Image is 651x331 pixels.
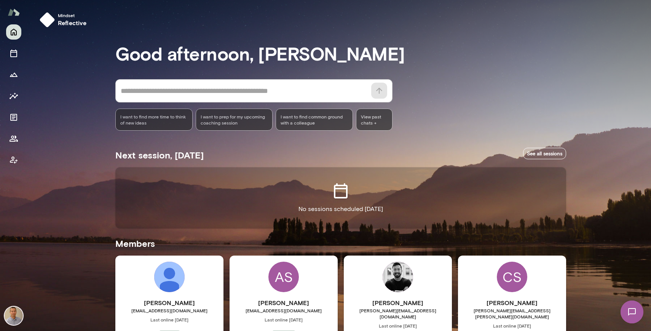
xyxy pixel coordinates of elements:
[230,307,338,313] span: [EMAIL_ADDRESS][DOMAIN_NAME]
[6,110,21,125] button: Documents
[115,298,223,307] h6: [PERSON_NAME]
[344,298,452,307] h6: [PERSON_NAME]
[458,298,566,307] h6: [PERSON_NAME]
[356,109,393,131] span: View past chats ->
[281,114,348,126] span: I want to find common ground with a colleague
[6,24,21,40] button: Home
[196,109,273,131] div: I want to prep for my upcoming coaching session
[58,18,87,27] h6: reflective
[37,9,93,30] button: Mindsetreflective
[115,109,193,131] div: I want to find more time to think of new ideas
[6,46,21,61] button: Sessions
[230,298,338,307] h6: [PERSON_NAME]
[6,88,21,104] button: Insights
[115,149,204,161] h5: Next session, [DATE]
[8,5,20,19] img: Mento
[5,307,23,325] img: Kevin Au
[298,205,383,214] p: No sessions scheduled [DATE]
[383,262,413,292] img: Chris Lysiuk
[201,114,268,126] span: I want to prep for my upcoming coaching session
[230,317,338,323] span: Last online [DATE]
[497,262,527,292] div: CS
[268,262,299,292] div: AS
[40,12,55,27] img: mindset
[115,43,566,64] h3: Good afternoon, [PERSON_NAME]
[6,131,21,146] button: Members
[120,114,188,126] span: I want to find more time to think of new ideas
[344,323,452,329] span: Last online [DATE]
[115,237,566,249] h5: Members
[6,152,21,168] button: Client app
[344,307,452,320] span: [PERSON_NAME][EMAIL_ADDRESS][DOMAIN_NAME]
[523,148,566,160] a: See all sessions
[458,307,566,320] span: [PERSON_NAME][EMAIL_ADDRESS][PERSON_NAME][DOMAIN_NAME]
[458,323,566,329] span: Last online [DATE]
[276,109,353,131] div: I want to find common ground with a colleague
[154,262,185,292] img: Lauren Blake
[58,12,87,18] span: Mindset
[115,317,223,323] span: Last online [DATE]
[115,307,223,313] span: [EMAIL_ADDRESS][DOMAIN_NAME]
[6,67,21,82] button: Growth Plan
